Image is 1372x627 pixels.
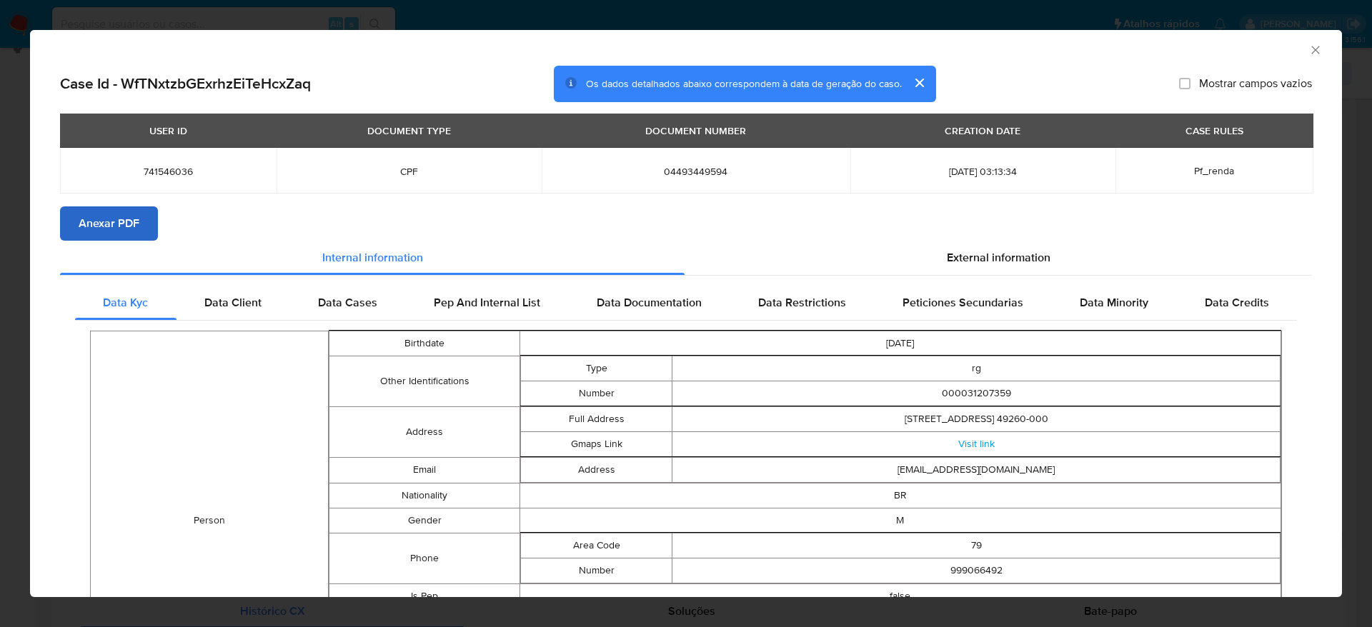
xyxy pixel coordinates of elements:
[329,533,520,583] td: Phone
[520,381,672,406] td: Number
[318,294,377,311] span: Data Cases
[1205,294,1269,311] span: Data Credits
[520,483,1281,508] td: BR
[1177,119,1252,143] div: CASE RULES
[520,356,672,381] td: Type
[329,457,520,483] td: Email
[294,165,524,178] span: CPF
[672,356,1281,381] td: rg
[559,165,834,178] span: 04493449594
[520,431,672,456] td: Gmaps Link
[672,533,1281,558] td: 79
[329,483,520,508] td: Nationality
[79,208,139,239] span: Anexar PDF
[329,508,520,533] td: Gender
[903,294,1023,311] span: Peticiones Secundarias
[672,558,1281,583] td: 999066492
[329,331,520,356] td: Birthdate
[637,119,755,143] div: DOCUMENT NUMBER
[672,457,1281,482] td: [EMAIL_ADDRESS][DOMAIN_NAME]
[758,294,846,311] span: Data Restrictions
[329,356,520,406] td: Other Identifications
[30,30,1342,597] div: closure-recommendation-modal
[936,119,1029,143] div: CREATION DATE
[60,241,1312,275] div: Detailed info
[520,508,1281,533] td: M
[434,294,540,311] span: Pep And Internal List
[958,436,995,451] a: Visit link
[329,406,520,457] td: Address
[322,249,423,266] span: Internal information
[868,165,1098,178] span: [DATE] 03:13:34
[520,533,672,558] td: Area Code
[359,119,459,143] div: DOCUMENT TYPE
[141,119,196,143] div: USER ID
[60,206,158,241] button: Anexar PDF
[204,294,262,311] span: Data Client
[520,457,672,482] td: Address
[947,249,1050,266] span: External information
[586,76,902,91] span: Os dados detalhados abaixo correspondem à data de geração do caso.
[902,66,936,100] button: cerrar
[1194,164,1234,178] span: Pf_renda
[103,294,148,311] span: Data Kyc
[520,583,1281,608] td: false
[77,165,259,178] span: 741546036
[597,294,702,311] span: Data Documentation
[1308,43,1321,56] button: Fechar a janela
[1199,76,1312,91] span: Mostrar campos vazios
[60,74,311,93] h2: Case Id - WfTNxtzbGExrhzEiTeHcxZaq
[672,381,1281,406] td: 000031207359
[520,331,1281,356] td: [DATE]
[75,286,1297,320] div: Detailed internal info
[672,406,1281,431] td: [STREET_ADDRESS] 49260-000
[1179,78,1190,89] input: Mostrar campos vazios
[1080,294,1148,311] span: Data Minority
[329,583,520,608] td: Is Pep
[520,558,672,583] td: Number
[520,406,672,431] td: Full Address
